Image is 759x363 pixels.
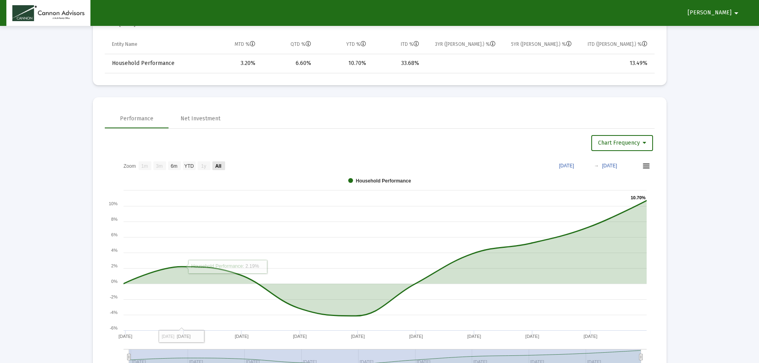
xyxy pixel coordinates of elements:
text: YTD [184,163,194,169]
div: Net Investment [180,115,220,123]
div: YTD % [346,41,366,47]
mat-icon: arrow_drop_down [732,5,741,21]
text: [DATE] [559,163,574,169]
td: Column 3YR (Ann.) % [425,35,501,54]
div: MTD % [235,41,255,47]
text: -6% [110,326,118,330]
td: Column ITD % [372,35,425,54]
text: All [215,163,221,169]
td: Column MTD % [204,35,261,54]
text: [DATE] [118,334,132,339]
div: Entity Name [112,41,137,47]
text: -2% [110,294,118,299]
text: → [594,163,599,169]
div: Data grid [105,35,655,73]
div: 13.49% [583,59,647,67]
td: Column 5YR (Ann.) % [501,35,577,54]
text: 1m [141,163,148,169]
span: [PERSON_NAME] [688,10,732,16]
div: QTD % [290,41,311,47]
td: Column QTD % [261,35,317,54]
text: 8% [111,217,118,222]
td: Column Entity Name [105,35,205,54]
text: 3m [156,163,163,169]
img: Dashboard [12,5,84,21]
text: [DATE] [235,334,249,339]
tspan: Household Performance [191,263,243,269]
text: [DATE] [293,334,307,339]
text: [DATE] [583,334,597,339]
text: 6% [111,232,118,237]
div: ITD % [401,41,419,47]
div: Performance [120,115,153,123]
button: Chart Frequency [591,135,653,151]
td: Column ITD (Ann.) % [577,35,655,54]
text: Zoom [124,163,136,169]
text: 6m [171,163,177,169]
div: 3.20% [210,59,255,67]
td: Column YTD % [317,35,372,54]
text: Household Performance [356,178,411,184]
text: [DATE] [525,334,539,339]
div: 3YR ([PERSON_NAME].) % [435,41,496,47]
text: 10.70% [631,195,646,200]
tspan: [DATE] [162,334,175,339]
div: 33.68% [377,59,419,67]
text: [DATE] [602,163,617,169]
text: 4% [111,248,118,253]
text: 0% [111,279,118,284]
span: Chart Frequency [598,139,646,146]
div: 6.60% [267,59,311,67]
text: 1y [201,163,206,169]
div: 5YR ([PERSON_NAME].) % [511,41,572,47]
text: : 2.19% [191,263,259,269]
text: [DATE] [409,334,423,339]
td: Household Performance [105,54,205,73]
text: [DATE] [467,334,481,339]
div: 10.70% [322,59,366,67]
text: 2% [111,263,118,268]
text: [DATE] [351,334,365,339]
button: [PERSON_NAME] [678,5,751,21]
text: -4% [110,310,118,315]
text: 10% [108,201,117,206]
div: ITD ([PERSON_NAME].) % [588,41,647,47]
